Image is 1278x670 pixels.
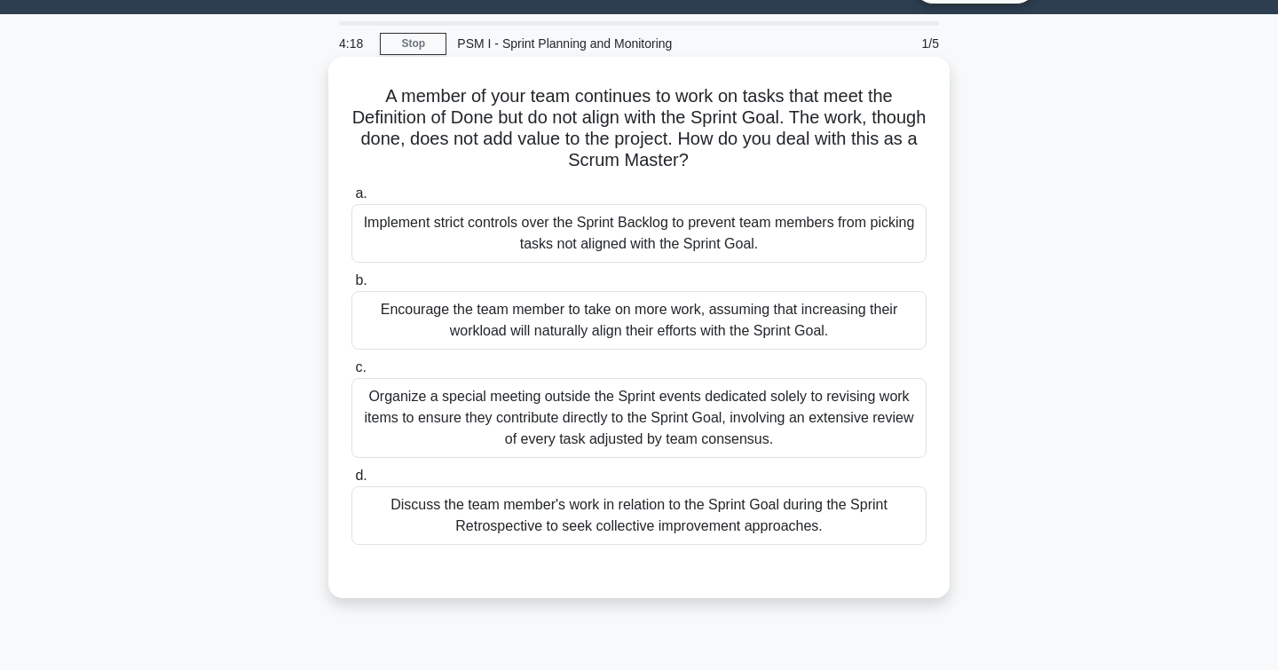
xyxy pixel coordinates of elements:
div: Encourage the team member to take on more work, assuming that increasing their workload will natu... [351,291,927,350]
div: Discuss the team member's work in relation to the Sprint Goal during the Sprint Retrospective to ... [351,486,927,545]
span: b. [355,272,367,288]
div: PSM I - Sprint Planning and Monitoring [446,26,690,61]
h5: A member of your team continues to work on tasks that meet the Definition of Done but do not alig... [350,85,928,172]
a: Stop [380,33,446,55]
div: 4:18 [328,26,380,61]
div: Implement strict controls over the Sprint Backlog to prevent team members from picking tasks not ... [351,204,927,263]
div: 1/5 [846,26,950,61]
div: Organize a special meeting outside the Sprint events dedicated solely to revising work items to e... [351,378,927,458]
span: a. [355,185,367,201]
span: d. [355,468,367,483]
span: c. [355,359,366,374]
